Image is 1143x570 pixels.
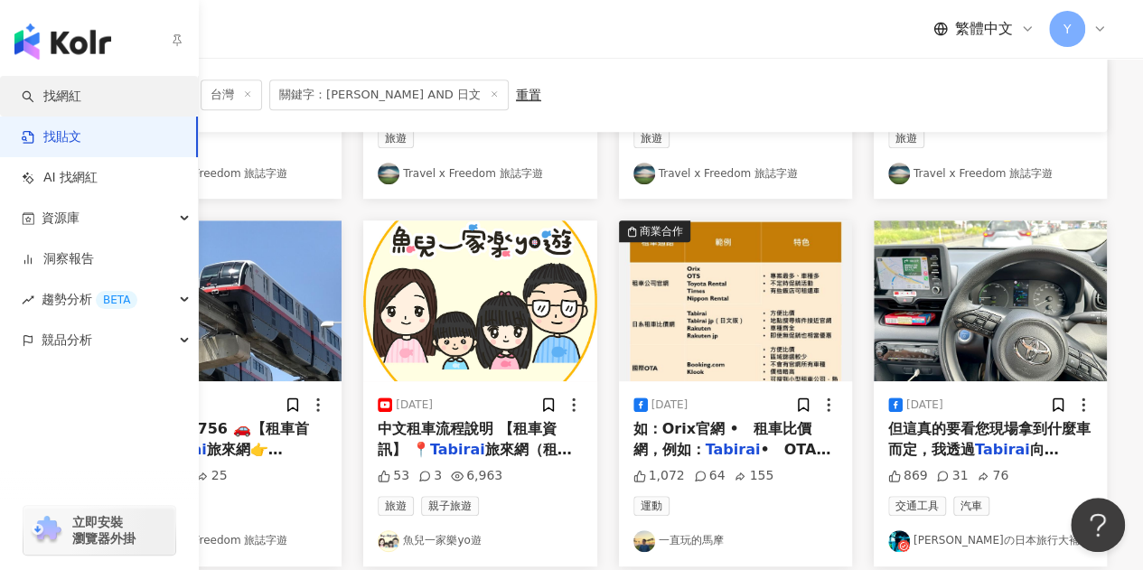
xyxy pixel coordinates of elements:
span: Y [1063,19,1072,39]
a: AI 找網紅 [22,169,98,187]
img: KOL Avatar [888,530,910,552]
a: search找網紅 [22,88,81,106]
span: 旅遊 [633,128,670,148]
img: chrome extension [29,516,64,545]
span: 關鍵字：[PERSON_NAME] AND 日文 [269,79,509,110]
span: 繁體中文 [955,19,1013,39]
img: KOL Avatar [633,530,655,552]
div: [DATE] [396,397,433,413]
span: 競品分析 [42,320,92,360]
span: 旅遊 [888,128,924,148]
img: post-image [363,220,596,381]
span: 中文租車流程說明 【租車資訊】 📍 [378,420,557,457]
img: post-image [874,220,1107,381]
a: 找貼文 [22,128,81,146]
div: 869 [888,467,928,485]
a: KOL AvatarTravel x Freedom 旅誌字遊 [633,163,838,184]
a: KOL Avatar[PERSON_NAME]の日本旅行大補帖 [888,530,1092,552]
span: 汽車 [953,496,989,516]
div: BETA [96,291,137,309]
img: KOL Avatar [378,163,399,184]
img: KOL Avatar [633,163,655,184]
div: 商業合作 [640,222,683,240]
span: 資源庫 [42,198,80,238]
div: 25 [196,467,228,485]
span: 親子旅遊 [421,496,479,516]
a: KOL Avatar魚兒一家樂yo遊 [378,530,582,552]
a: KOL AvatarTravel x Freedom 旅誌字遊 [123,163,327,184]
img: logo [14,23,111,60]
mark: Tabirai [706,441,761,458]
span: rise [22,294,34,306]
div: post-image商業合作 [619,220,852,381]
div: 31 [936,467,968,485]
a: 洞察報告 [22,250,94,268]
div: [DATE] [906,397,943,413]
span: 立即安裝 瀏覽器外掛 [72,514,136,547]
a: KOL AvatarTravel x Freedom 旅誌字遊 [378,163,582,184]
a: chrome extension立即安裝 瀏覽器外掛 [23,506,175,555]
div: 重置 [516,88,541,102]
img: post-image [619,220,852,381]
span: 運動 [633,496,670,516]
div: [DATE] [651,397,689,413]
span: 旅遊 [378,496,414,516]
mark: Tabirai [975,441,1030,458]
img: KOL Avatar [888,163,910,184]
img: KOL Avatar [378,530,399,552]
div: 6,963 [451,467,502,485]
span: 如：Orix官網 • 租車比價網，例如： [633,420,811,457]
div: 64 [694,467,726,485]
div: 155 [734,467,773,485]
span: 旅來網（租車價格比較預約網 [378,441,571,478]
iframe: Help Scout Beacon - Open [1071,498,1125,552]
a: KOL AvatarTravel x Freedom 旅誌字遊 [123,530,327,552]
span: 但這真的要看您現場拿到什麼車而定，我透過 [888,420,1091,457]
a: KOL AvatarTravel x Freedom 旅誌字遊 [888,163,1092,184]
mark: Tabirai [430,441,485,458]
div: 53 [378,467,409,485]
div: 1,072 [633,467,685,485]
a: KOL Avatar一直玩的馬摩 [633,530,838,552]
span: 89?cid=4756 🚗【租車首選】 [123,420,308,457]
img: post-image [108,220,342,381]
div: 76 [977,467,1008,485]
div: post-image商業合作 [108,220,342,381]
div: 3 [418,467,442,485]
span: 趨勢分析 [42,279,137,320]
span: 台灣 [201,79,262,110]
span: 旅遊 [378,128,414,148]
span: 交通工具 [888,496,946,516]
